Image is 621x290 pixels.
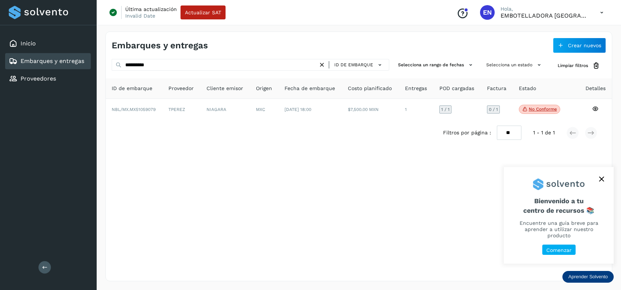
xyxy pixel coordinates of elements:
[489,107,498,112] span: 0 / 1
[181,5,226,19] button: Actualizar SAT
[513,220,605,238] p: Encuentre una guía breve para aprender a utilizar nuestro producto
[501,12,588,19] p: EMBOTELLADORA NIAGARA DE MEXICO
[125,6,177,12] p: Última actualización
[443,129,491,137] span: Filtros por página :
[568,43,601,48] span: Crear nuevos
[5,53,91,69] div: Embarques y entregas
[395,59,477,71] button: Selecciona un rango de fechas
[504,167,614,264] div: Aprender Solvento
[112,107,156,112] span: NBL/MX.MX51059079
[519,85,536,92] span: Estado
[483,59,546,71] button: Selecciona un estado
[285,107,311,112] span: [DATE] 18:00
[112,85,152,92] span: ID de embarque
[513,197,605,214] span: Bienvenido a tu
[5,71,91,87] div: Proveedores
[201,99,250,120] td: NIAGARA
[185,10,221,15] span: Actualizar SAT
[207,85,243,92] span: Cliente emisor
[21,40,36,47] a: Inicio
[163,99,200,120] td: TPEREZ
[348,85,392,92] span: Costo planificado
[332,60,386,70] button: ID de embarque
[439,85,474,92] span: POD cargadas
[168,85,194,92] span: Proveedor
[441,107,450,112] span: 1 / 1
[568,274,608,280] p: Aprender Solvento
[21,57,84,64] a: Embarques y entregas
[256,85,272,92] span: Origen
[250,99,279,120] td: MXC
[562,271,614,283] div: Aprender Solvento
[553,38,606,53] button: Crear nuevos
[285,85,335,92] span: Fecha de embarque
[487,85,506,92] span: Factura
[585,85,606,92] span: Detalles
[112,40,208,51] h4: Embarques y entregas
[558,62,588,69] span: Limpiar filtros
[596,174,607,185] button: close,
[334,62,373,68] span: ID de embarque
[399,99,434,120] td: 1
[546,247,572,253] p: Comenzar
[125,12,155,19] p: Invalid Date
[542,245,576,255] button: Comenzar
[501,6,588,12] p: Hola,
[5,36,91,52] div: Inicio
[529,107,557,112] p: No conforme
[533,129,555,137] span: 1 - 1 de 1
[513,207,605,215] p: centro de recursos 📚
[21,75,56,82] a: Proveedores
[552,59,606,72] button: Limpiar filtros
[405,85,427,92] span: Entregas
[342,99,399,120] td: $7,500.00 MXN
